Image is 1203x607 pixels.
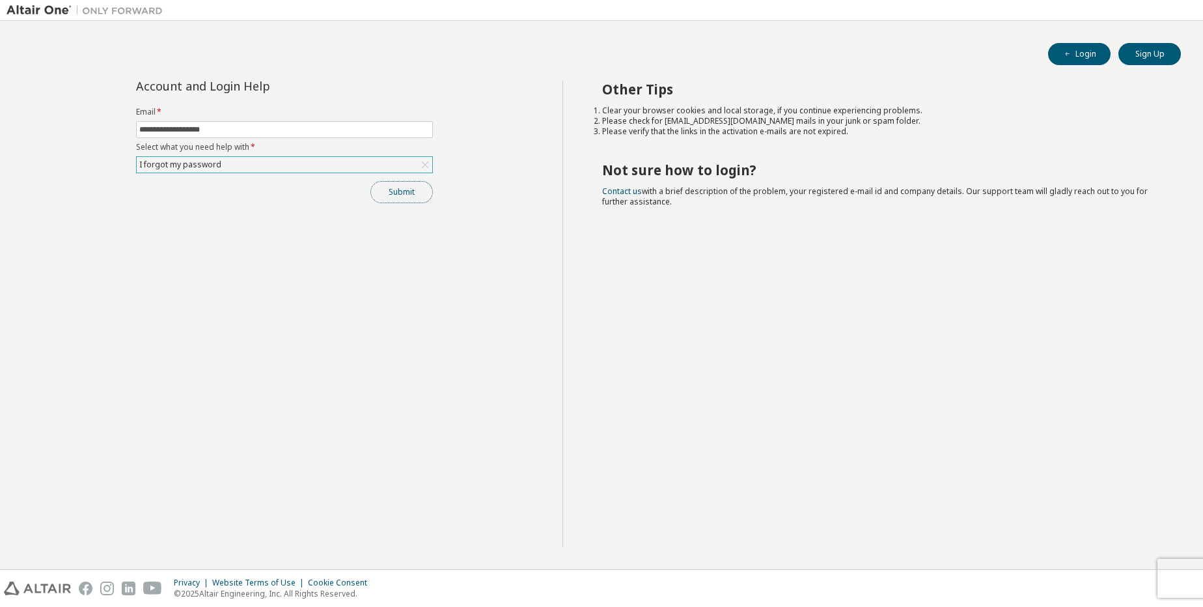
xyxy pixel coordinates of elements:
[100,582,114,595] img: instagram.svg
[1118,43,1181,65] button: Sign Up
[370,181,433,203] button: Submit
[308,578,375,588] div: Cookie Consent
[602,106,1158,116] li: Clear your browser cookies and local storage, if you continue experiencing problems.
[602,81,1158,98] h2: Other Tips
[1048,43,1111,65] button: Login
[602,162,1158,178] h2: Not sure how to login?
[602,126,1158,137] li: Please verify that the links in the activation e-mails are not expired.
[143,582,162,595] img: youtube.svg
[4,582,71,595] img: altair_logo.svg
[212,578,308,588] div: Website Terms of Use
[136,107,433,117] label: Email
[137,158,223,172] div: I forgot my password
[174,588,375,599] p: © 2025 Altair Engineering, Inc. All Rights Reserved.
[602,186,1148,207] span: with a brief description of the problem, your registered e-mail id and company details. Our suppo...
[79,582,92,595] img: facebook.svg
[602,186,642,197] a: Contact us
[602,116,1158,126] li: Please check for [EMAIL_ADDRESS][DOMAIN_NAME] mails in your junk or spam folder.
[137,157,432,173] div: I forgot my password
[136,81,374,91] div: Account and Login Help
[136,142,433,152] label: Select what you need help with
[174,578,212,588] div: Privacy
[7,4,169,17] img: Altair One
[122,582,135,595] img: linkedin.svg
